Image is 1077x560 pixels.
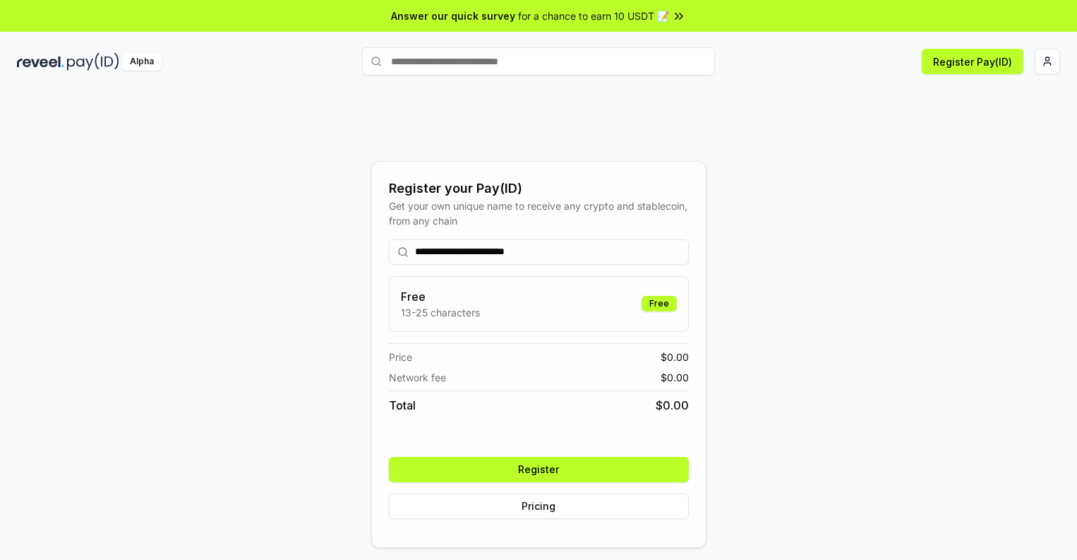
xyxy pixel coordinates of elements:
[922,49,1023,74] button: Register Pay(ID)
[661,350,689,364] span: $ 0.00
[389,370,446,385] span: Network fee
[401,288,480,305] h3: Free
[389,397,416,414] span: Total
[389,198,689,228] div: Get your own unique name to receive any crypto and stablecoin, from any chain
[642,296,677,311] div: Free
[389,457,689,482] button: Register
[389,350,412,364] span: Price
[661,370,689,385] span: $ 0.00
[391,8,515,23] span: Answer our quick survey
[17,53,64,71] img: reveel_dark
[518,8,669,23] span: for a chance to earn 10 USDT 📝
[656,397,689,414] span: $ 0.00
[401,305,480,320] p: 13-25 characters
[67,53,119,71] img: pay_id
[122,53,162,71] div: Alpha
[389,494,689,519] button: Pricing
[389,179,689,198] div: Register your Pay(ID)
